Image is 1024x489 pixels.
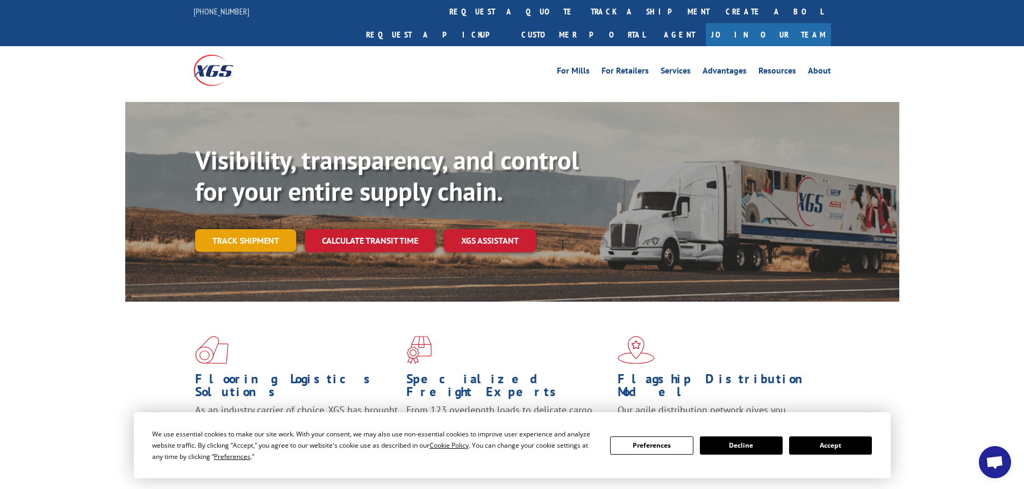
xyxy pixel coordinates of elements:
a: Customer Portal [513,23,653,46]
a: Services [661,67,691,78]
button: Preferences [610,436,693,455]
a: About [808,67,831,78]
a: Advantages [703,67,747,78]
h1: Specialized Freight Experts [406,373,610,404]
a: Request a pickup [358,23,513,46]
a: For Retailers [601,67,649,78]
b: Visibility, transparency, and control for your entire supply chain. [195,143,579,208]
span: Preferences [214,452,250,461]
h1: Flooring Logistics Solutions [195,373,398,404]
p: From 123 overlength loads to delicate cargo, our experienced staff knows the best way to move you... [406,404,610,451]
a: Track shipment [195,229,296,252]
h1: Flagship Distribution Model [618,373,821,404]
a: Calculate transit time [305,229,435,252]
div: We use essential cookies to make our site work. With your consent, we may also use non-essential ... [152,428,597,462]
img: xgs-icon-flagship-distribution-model-red [618,336,655,364]
img: xgs-icon-total-supply-chain-intelligence-red [195,336,228,364]
a: Agent [653,23,706,46]
img: xgs-icon-focused-on-flooring-red [406,336,432,364]
a: Open chat [979,446,1011,478]
a: For Mills [557,67,590,78]
span: Our agile distribution network gives you nationwide inventory management on demand. [618,404,815,429]
button: Accept [789,436,872,455]
a: [PHONE_NUMBER] [194,6,249,17]
button: Decline [700,436,783,455]
div: Cookie Consent Prompt [134,412,891,478]
a: Join Our Team [706,23,831,46]
a: XGS ASSISTANT [444,229,536,252]
a: Resources [758,67,796,78]
span: As an industry carrier of choice, XGS has brought innovation and dedication to flooring logistics... [195,404,398,442]
span: Cookie Policy [429,441,469,450]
